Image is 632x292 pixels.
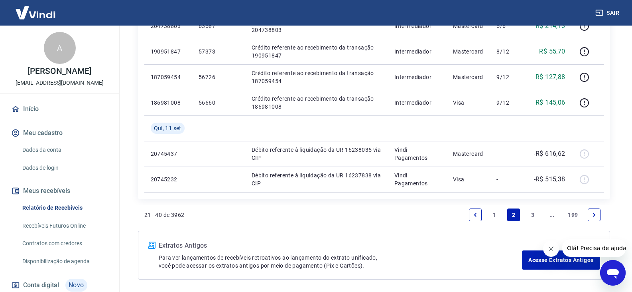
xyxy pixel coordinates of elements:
ul: Pagination [466,205,603,224]
p: Intermediador [394,73,440,81]
p: R$ 55,70 [539,47,565,56]
p: Mastercard [453,150,484,158]
a: Acesse Extratos Antigos [522,250,600,270]
p: Vindi Pagamentos [394,146,440,162]
p: Débito referente à liquidação da UR 16238035 via CIP [252,146,382,162]
a: Next page [588,209,600,221]
p: 21 - 40 de 3962 [144,211,185,219]
p: Intermediador [394,22,440,30]
p: R$ 145,06 [536,98,565,107]
button: Meus recebíveis [10,182,110,200]
span: Qui, 11 set [154,124,181,132]
p: 186981008 [151,99,186,107]
button: Sair [594,6,622,20]
p: Para ver lançamentos de recebíveis retroativos ao lançamento do extrato unificado, você pode aces... [159,254,522,270]
a: Contratos com credores [19,235,110,252]
p: [PERSON_NAME] [28,67,91,75]
p: 56726 [199,73,239,81]
p: Crédito referente ao recebimento da transação 186981008 [252,95,382,111]
p: Débito referente à liquidação da UR 16237838 via CIP [252,171,382,187]
p: Intermediador [394,48,440,56]
p: 56660 [199,99,239,107]
a: Relatório de Recebíveis [19,200,110,216]
p: 190951847 [151,48,186,56]
a: Jump forward [545,209,558,221]
span: Novo [65,279,87,292]
p: Visa [453,175,484,183]
p: Extratos Antigos [159,241,522,250]
p: 187059454 [151,73,186,81]
a: Dados de login [19,160,110,176]
p: Vindi Pagamentos [394,171,440,187]
p: 8/12 [496,48,520,56]
img: ícone [148,242,156,249]
p: 63587 [199,22,239,30]
a: Page 3 [526,209,539,221]
p: R$ 127,88 [536,72,565,82]
span: Conta digital [23,280,59,291]
p: R$ 214,13 [536,21,565,31]
p: Visa [453,99,484,107]
p: - [496,150,520,158]
p: 9/12 [496,99,520,107]
iframe: Mensagem da empresa [562,239,626,257]
p: [EMAIL_ADDRESS][DOMAIN_NAME] [16,79,104,87]
a: Início [10,100,110,118]
p: Intermediador [394,99,440,107]
p: 20745437 [151,150,186,158]
p: Mastercard [453,48,484,56]
a: Dados da conta [19,142,110,158]
a: Recebíveis Futuros Online [19,218,110,234]
p: Crédito referente ao recebimento da transação 187059454 [252,69,382,85]
iframe: Fechar mensagem [543,241,559,257]
a: Page 199 [565,209,581,221]
iframe: Botão para abrir a janela de mensagens [600,260,626,286]
a: Page 2 is your current page [507,209,520,221]
a: Disponibilização de agenda [19,253,110,270]
span: Olá! Precisa de ajuda? [5,6,67,12]
div: A [44,32,76,64]
p: 20745232 [151,175,186,183]
img: Vindi [10,0,61,25]
p: Mastercard [453,22,484,30]
a: Previous page [469,209,482,221]
p: 5/6 [496,22,520,30]
button: Meu cadastro [10,124,110,142]
a: Page 1 [488,209,501,221]
p: Mastercard [453,73,484,81]
p: Crédito referente ao recebimento da transação 190951847 [252,44,382,60]
p: 204738803 [151,22,186,30]
p: - [496,175,520,183]
p: -R$ 616,62 [534,149,565,159]
p: -R$ 515,38 [534,175,565,184]
p: 9/12 [496,73,520,81]
p: 57373 [199,48,239,56]
p: Crédito referente ao recebimento da transação 204738803 [252,18,382,34]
